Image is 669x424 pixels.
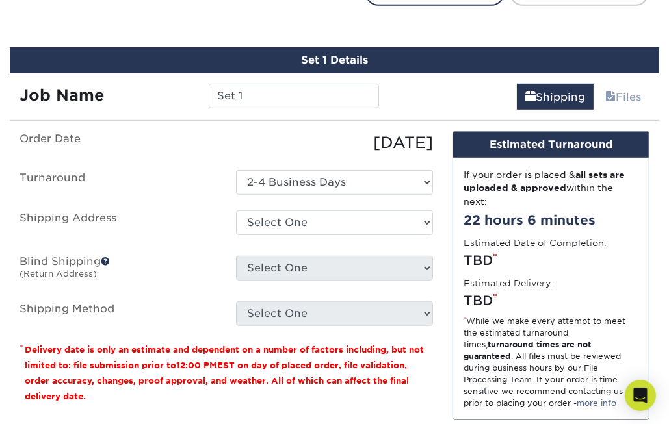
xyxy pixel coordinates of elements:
[10,47,659,73] div: Set 1 Details
[10,170,226,195] label: Turnaround
[464,236,607,249] label: Estimated Date of Completion:
[464,210,638,230] div: 22 hours 6 minutes
[577,398,616,408] a: more info
[20,86,104,105] strong: Job Name
[20,269,97,279] small: (Return Address)
[464,277,553,290] label: Estimated Delivery:
[517,84,594,110] a: Shipping
[525,91,536,103] span: shipping
[597,84,649,110] a: Files
[10,131,226,155] label: Order Date
[25,345,424,401] small: Delivery date is only an estimate and dependent on a number of factors including, but not limited...
[464,291,638,310] div: TBD
[625,380,656,411] div: Open Intercom Messenger
[10,210,226,240] label: Shipping Address
[464,251,638,270] div: TBD
[209,84,378,108] input: Enter a job name
[453,132,649,158] div: Estimated Turnaround
[464,168,638,208] div: If your order is placed & within the next:
[464,316,638,409] div: While we make every attempt to meet the estimated turnaround times; . All files must be reviewed ...
[176,360,217,370] span: 12:00 PM
[10,301,226,326] label: Shipping Method
[605,91,616,103] span: files
[226,131,443,155] div: [DATE]
[464,340,591,361] strong: turnaround times are not guaranteed
[10,256,226,286] label: Blind Shipping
